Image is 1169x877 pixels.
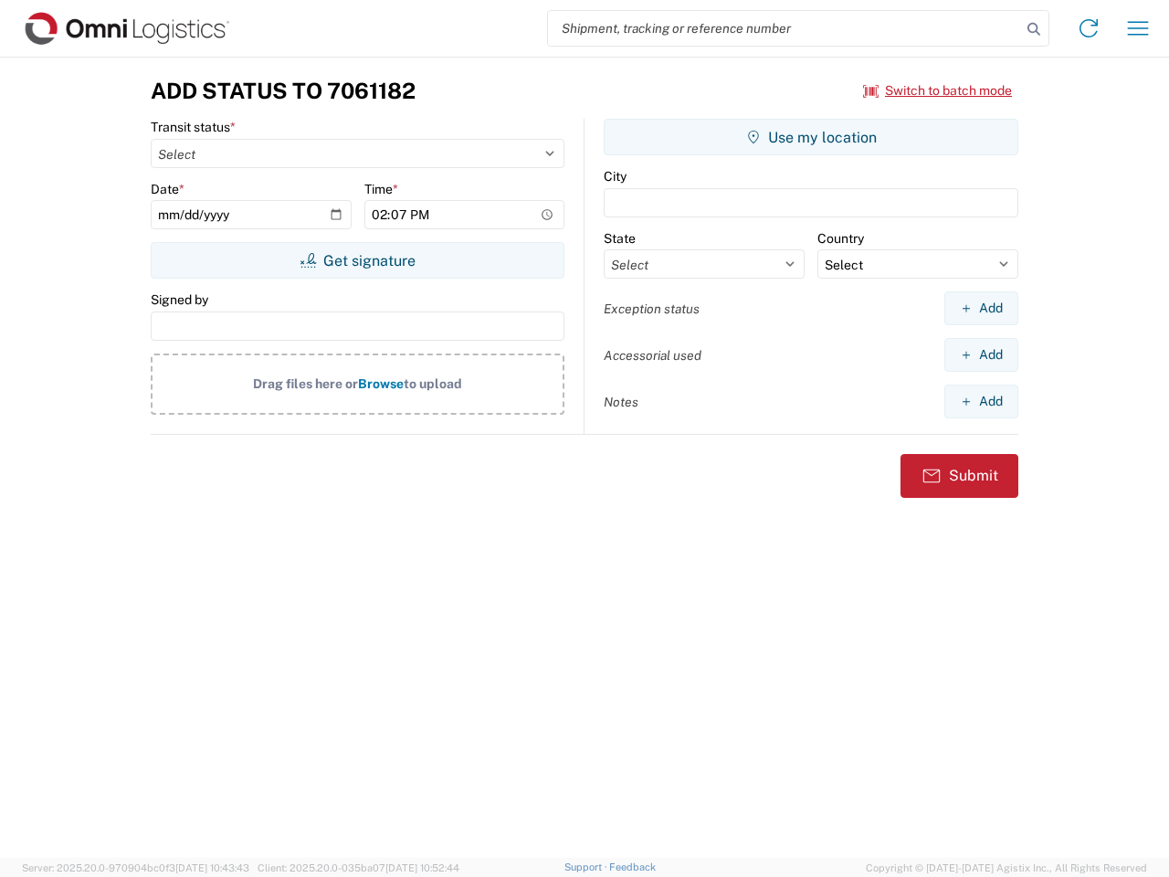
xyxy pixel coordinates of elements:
[564,861,610,872] a: Support
[151,78,416,104] h3: Add Status to 7061182
[151,242,564,279] button: Get signature
[175,862,249,873] span: [DATE] 10:43:43
[253,376,358,391] span: Drag files here or
[866,860,1147,876] span: Copyright © [DATE]-[DATE] Agistix Inc., All Rights Reserved
[151,119,236,135] label: Transit status
[151,181,184,197] label: Date
[604,230,636,247] label: State
[604,394,638,410] label: Notes
[944,385,1018,418] button: Add
[817,230,864,247] label: Country
[548,11,1021,46] input: Shipment, tracking or reference number
[604,119,1018,155] button: Use my location
[604,347,701,364] label: Accessorial used
[151,291,208,308] label: Signed by
[944,338,1018,372] button: Add
[609,861,656,872] a: Feedback
[900,454,1018,498] button: Submit
[22,862,249,873] span: Server: 2025.20.0-970904bc0f3
[364,181,398,197] label: Time
[404,376,462,391] span: to upload
[863,76,1012,106] button: Switch to batch mode
[944,291,1018,325] button: Add
[385,862,459,873] span: [DATE] 10:52:44
[258,862,459,873] span: Client: 2025.20.0-035ba07
[358,376,404,391] span: Browse
[604,168,627,185] label: City
[604,301,700,317] label: Exception status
